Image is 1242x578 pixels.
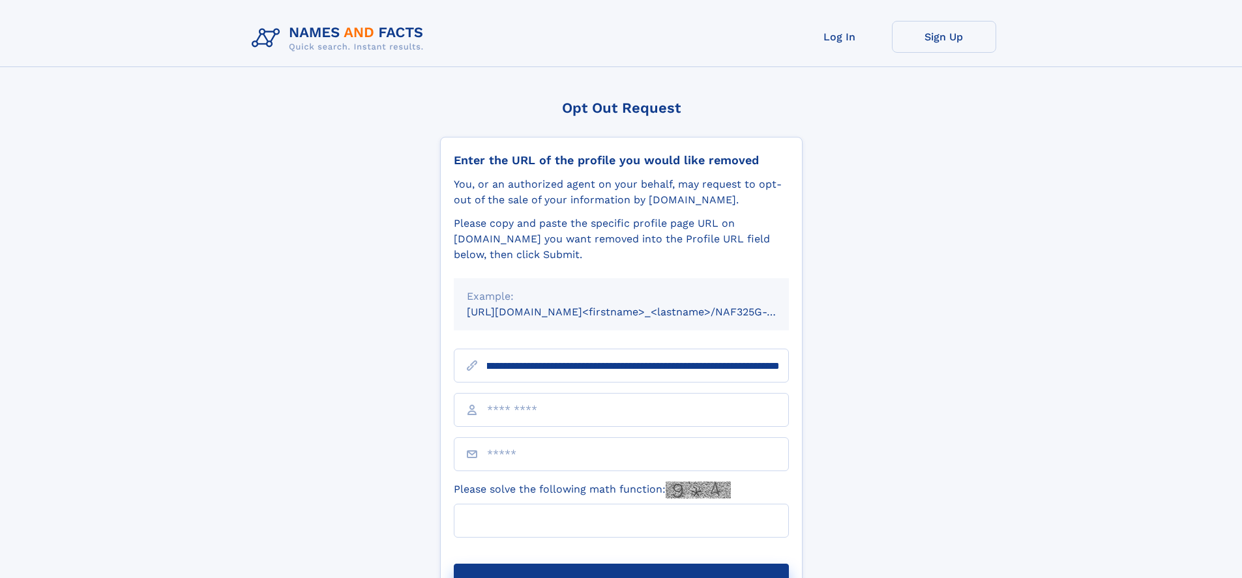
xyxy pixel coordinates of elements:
[467,289,776,304] div: Example:
[892,21,996,53] a: Sign Up
[454,216,789,263] div: Please copy and paste the specific profile page URL on [DOMAIN_NAME] you want removed into the Pr...
[454,153,789,167] div: Enter the URL of the profile you would like removed
[467,306,814,318] small: [URL][DOMAIN_NAME]<firstname>_<lastname>/NAF325G-xxxxxxxx
[246,21,434,56] img: Logo Names and Facts
[454,177,789,208] div: You, or an authorized agent on your behalf, may request to opt-out of the sale of your informatio...
[454,482,731,499] label: Please solve the following math function:
[440,100,803,116] div: Opt Out Request
[788,21,892,53] a: Log In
